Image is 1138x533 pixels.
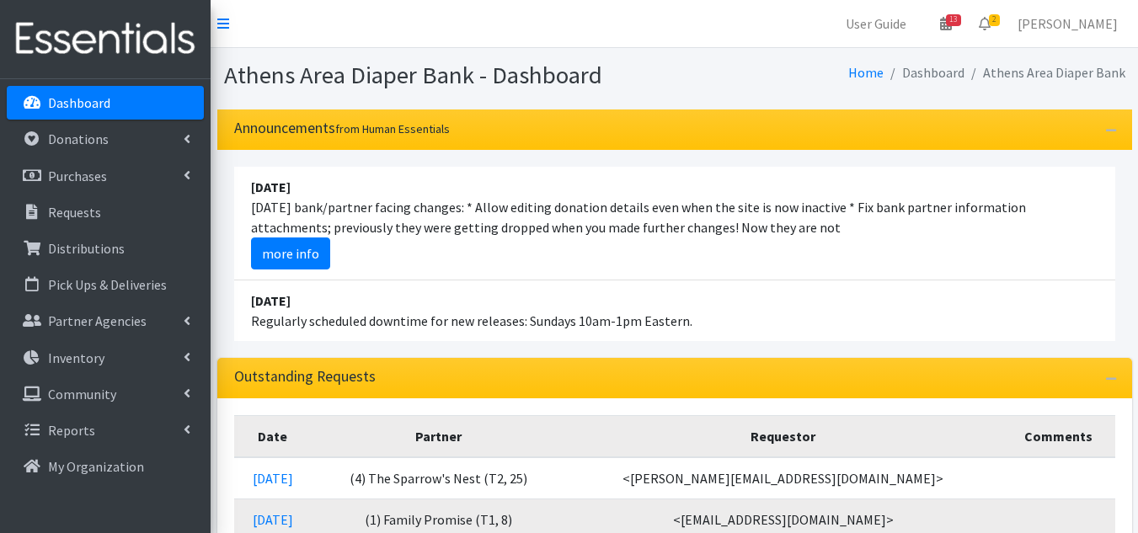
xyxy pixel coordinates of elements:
a: [DATE] [253,511,293,528]
p: Inventory [48,349,104,366]
p: Partner Agencies [48,312,147,329]
span: 13 [946,14,961,26]
img: HumanEssentials [7,11,204,67]
a: My Organization [7,450,204,483]
li: [DATE] bank/partner facing changes: * Allow editing donation details even when the site is now in... [234,167,1115,280]
li: Dashboard [884,61,964,85]
a: Pick Ups & Deliveries [7,268,204,301]
th: Partner [312,415,565,457]
th: Comments [1002,415,1114,457]
p: Distributions [48,240,125,257]
p: Pick Ups & Deliveries [48,276,167,293]
h1: Athens Area Diaper Bank - Dashboard [224,61,669,90]
a: User Guide [832,7,920,40]
a: Dashboard [7,86,204,120]
a: Partner Agencies [7,304,204,338]
span: 2 [989,14,1000,26]
th: Date [234,415,312,457]
h3: Outstanding Requests [234,368,376,386]
a: Home [848,64,884,81]
th: Requestor [565,415,1002,457]
a: Purchases [7,159,204,193]
p: Purchases [48,168,107,184]
a: Reports [7,413,204,447]
a: Requests [7,195,204,229]
p: Requests [48,204,101,221]
strong: [DATE] [251,292,291,309]
td: (4) The Sparrow's Nest (T2, 25) [312,457,565,499]
p: Reports [48,422,95,439]
a: Donations [7,122,204,156]
a: 2 [965,7,1004,40]
strong: [DATE] [251,179,291,195]
td: <[PERSON_NAME][EMAIL_ADDRESS][DOMAIN_NAME]> [565,457,1002,499]
p: Donations [48,131,109,147]
small: from Human Essentials [335,121,450,136]
h3: Announcements [234,120,450,137]
li: Regularly scheduled downtime for new releases: Sundays 10am-1pm Eastern. [234,280,1115,341]
a: Distributions [7,232,204,265]
a: Community [7,377,204,411]
li: Athens Area Diaper Bank [964,61,1125,85]
p: Community [48,386,116,402]
a: [DATE] [253,470,293,487]
a: Inventory [7,341,204,375]
p: My Organization [48,458,144,475]
a: [PERSON_NAME] [1004,7,1131,40]
p: Dashboard [48,94,110,111]
a: more info [251,237,330,269]
a: 13 [927,7,965,40]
